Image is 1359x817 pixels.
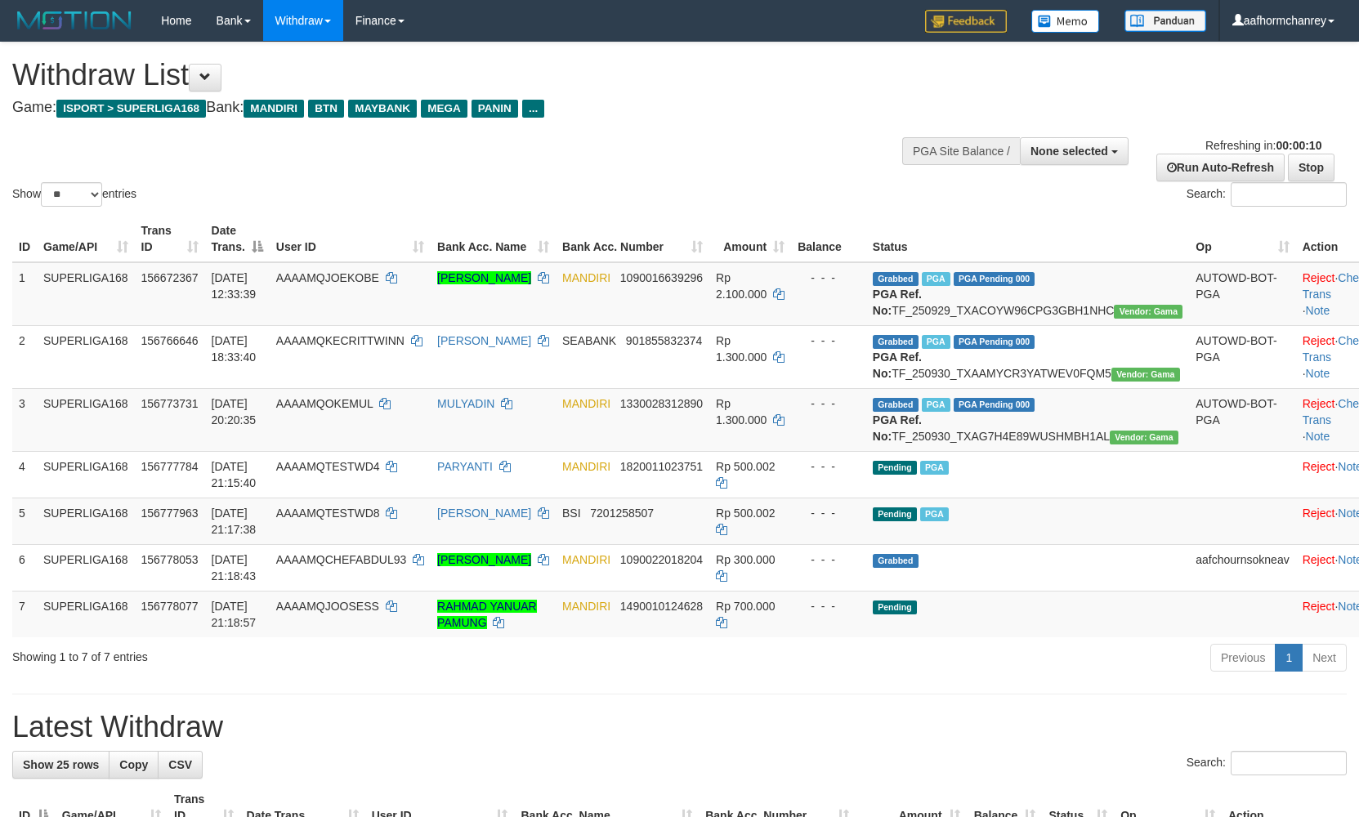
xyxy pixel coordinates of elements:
span: Marked by aafheankoy [922,335,950,349]
div: - - - [798,598,860,614]
span: Rp 1.300.000 [716,334,767,364]
span: Copy 7201258507 to clipboard [590,507,654,520]
td: TF_250929_TXACOYW96CPG3GBH1NHC [866,262,1189,326]
a: CSV [158,751,203,779]
td: aafchournsokneav [1189,544,1295,591]
div: - - - [798,333,860,349]
b: PGA Ref. No: [873,350,922,380]
span: Vendor URL: https://trx31.1velocity.biz [1114,305,1182,319]
span: Marked by aafmalik [920,461,949,475]
span: Show 25 rows [23,758,99,771]
span: AAAAMQTESTWD8 [276,507,380,520]
td: 4 [12,451,37,498]
td: 7 [12,591,37,637]
span: Refreshing in: [1205,139,1321,152]
span: PANIN [472,100,518,118]
td: SUPERLIGA168 [37,544,135,591]
a: MULYADIN [437,397,494,410]
span: MANDIRI [562,600,610,613]
a: [PERSON_NAME] [437,334,531,347]
a: [PERSON_NAME] [437,271,531,284]
th: Bank Acc. Number: activate to sort column ascending [556,216,709,262]
td: SUPERLIGA168 [37,262,135,326]
span: Rp 500.002 [716,507,775,520]
td: 1 [12,262,37,326]
a: PARYANTI [437,460,493,473]
span: PGA Pending [954,272,1035,286]
td: SUPERLIGA168 [37,388,135,451]
span: BSI [562,507,581,520]
td: 6 [12,544,37,591]
span: Rp 500.002 [716,460,775,473]
span: AAAAMQJOOSESS [276,600,379,613]
th: Trans ID: activate to sort column ascending [135,216,205,262]
button: None selected [1020,137,1129,165]
td: AUTOWD-BOT-PGA [1189,325,1295,388]
a: Reject [1303,271,1335,284]
span: None selected [1030,145,1108,158]
a: 1 [1275,644,1303,672]
div: PGA Site Balance / [902,137,1020,165]
span: ... [522,100,544,118]
span: CSV [168,758,192,771]
th: Game/API: activate to sort column ascending [37,216,135,262]
span: Copy 901855832374 to clipboard [626,334,702,347]
span: [DATE] 12:33:39 [212,271,257,301]
span: MANDIRI [562,553,610,566]
span: Rp 300.000 [716,553,775,566]
img: Button%20Memo.svg [1031,10,1100,33]
span: AAAAMQCHEFABDUL93 [276,553,407,566]
a: Reject [1303,460,1335,473]
span: AAAAMQKECRITTWINN [276,334,405,347]
a: Next [1302,644,1347,672]
img: Feedback.jpg [925,10,1007,33]
span: Vendor URL: https://trx31.1velocity.biz [1110,431,1178,444]
div: - - - [798,505,860,521]
b: PGA Ref. No: [873,288,922,317]
span: [DATE] 18:33:40 [212,334,257,364]
span: BTN [308,100,344,118]
span: Grabbed [873,272,919,286]
span: [DATE] 21:17:38 [212,507,257,536]
span: Copy 1090016639296 to clipboard [620,271,703,284]
td: SUPERLIGA168 [37,325,135,388]
label: Search: [1187,751,1347,775]
span: MANDIRI [562,271,610,284]
span: Copy [119,758,148,771]
span: 156777963 [141,507,199,520]
span: Pending [873,507,917,521]
span: 156766646 [141,334,199,347]
a: Show 25 rows [12,751,110,779]
td: 5 [12,498,37,544]
a: RAHMAD YANUAR PAMUNG [437,600,537,629]
span: 156672367 [141,271,199,284]
a: Reject [1303,507,1335,520]
td: TF_250930_TXAG7H4E89WUSHMBH1AL [866,388,1189,451]
th: Status [866,216,1189,262]
a: [PERSON_NAME] [437,553,531,566]
span: MANDIRI [562,397,610,410]
img: panduan.png [1124,10,1206,32]
span: PGA Pending [954,335,1035,349]
span: MAYBANK [348,100,417,118]
a: Reject [1303,600,1335,613]
a: Note [1306,304,1330,317]
h1: Latest Withdraw [12,711,1347,743]
span: [DATE] 21:18:43 [212,553,257,583]
span: MANDIRI [244,100,304,118]
a: Reject [1303,397,1335,410]
span: ISPORT > SUPERLIGA168 [56,100,206,118]
h1: Withdraw List [12,59,890,92]
span: 156778077 [141,600,199,613]
span: Copy 1090022018204 to clipboard [620,553,703,566]
a: Stop [1288,154,1334,181]
td: TF_250930_TXAAMYCR3YATWEV0FQM5 [866,325,1189,388]
span: MEGA [421,100,467,118]
th: Date Trans.: activate to sort column descending [205,216,270,262]
th: Bank Acc. Name: activate to sort column ascending [431,216,556,262]
span: [DATE] 21:15:40 [212,460,257,489]
th: ID [12,216,37,262]
th: Op: activate to sort column ascending [1189,216,1295,262]
span: Grabbed [873,398,919,412]
strong: 00:00:10 [1276,139,1321,152]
